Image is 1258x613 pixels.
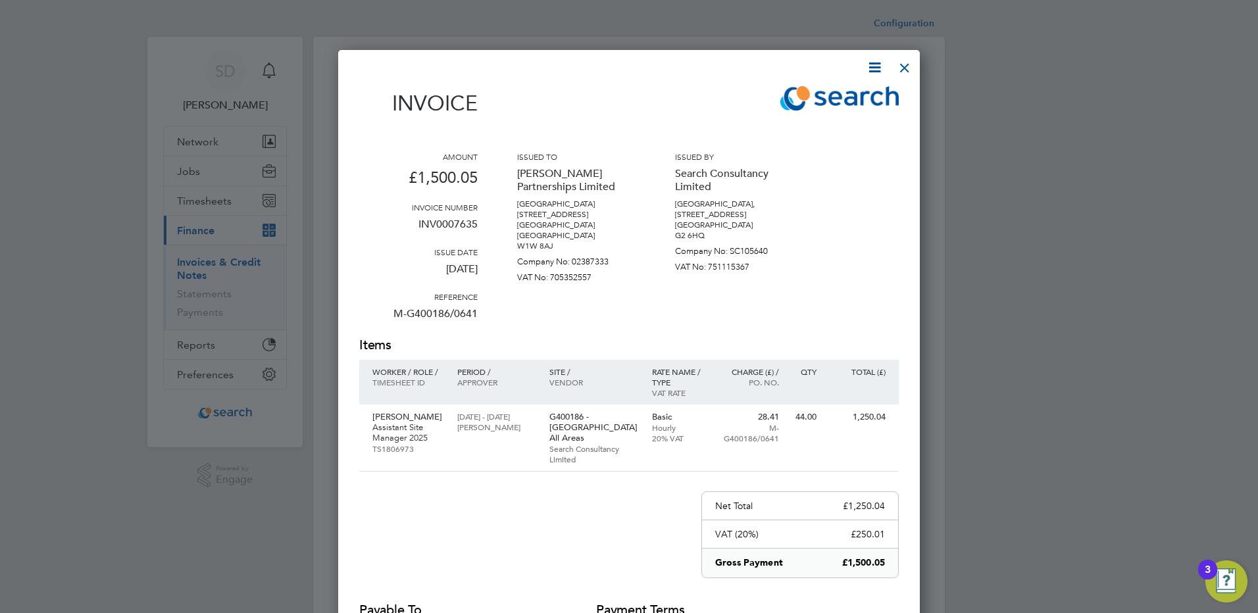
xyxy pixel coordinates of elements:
p: M-G400186/0641 [722,422,779,443]
p: Total (£) [830,366,886,377]
p: VAT (20%) [715,528,759,540]
p: [GEOGRAPHIC_DATA], [675,199,793,209]
p: [DATE] [359,257,478,291]
p: Approver [457,377,536,387]
p: [GEOGRAPHIC_DATA] [517,199,636,209]
p: [STREET_ADDRESS] [675,209,793,220]
p: [PERSON_NAME] [372,412,444,422]
h3: Issue date [359,247,478,257]
p: Company No: SC105640 [675,241,793,257]
h3: Issued to [517,151,636,162]
p: W1W 8AJ [517,241,636,251]
p: [PERSON_NAME] [457,422,536,432]
p: £1,500.05 [842,556,885,570]
button: Open Resource Center, 3 new notifications [1205,560,1247,602]
p: [GEOGRAPHIC_DATA] [675,220,793,230]
p: [PERSON_NAME] Partnerships Limited [517,162,636,199]
p: [DATE] - [DATE] [457,411,536,422]
p: QTY [792,366,817,377]
div: 3 [1205,570,1211,587]
p: 1,250.04 [830,412,886,422]
p: Basic [652,412,709,422]
p: Charge (£) / [722,366,779,377]
p: Timesheet ID [372,377,444,387]
h2: Items [359,336,899,355]
p: VAT No: 751115367 [675,257,793,272]
p: VAT No: 705352557 [517,267,636,283]
h3: Reference [359,291,478,302]
p: Rate name / type [652,366,709,387]
p: M-G400186/0641 [359,302,478,336]
img: searchconsultancy-logo-remittance.png [780,86,899,110]
p: £250.01 [851,528,885,540]
p: TS1806973 [372,443,444,454]
p: £1,250.04 [843,500,885,512]
p: Vendor [549,377,639,387]
p: Search Consultancy Limited [675,162,793,199]
p: G2 6HQ [675,230,793,241]
p: £1,500.05 [359,162,478,202]
p: Site / [549,366,639,377]
p: G400186 - [GEOGRAPHIC_DATA] All Areas [549,412,639,443]
p: [GEOGRAPHIC_DATA] [517,230,636,241]
p: Net Total [715,500,753,512]
p: Gross Payment [715,556,783,570]
h3: Amount [359,151,478,162]
p: 28.41 [722,412,779,422]
h1: Invoice [359,91,478,116]
p: Hourly [652,422,709,433]
p: [STREET_ADDRESS] [517,209,636,220]
h3: Issued by [675,151,793,162]
p: Company No: 02387333 [517,251,636,267]
p: Period / [457,366,536,377]
p: Search Consultancy Limited [549,443,639,464]
p: Assistant Site Manager 2025 [372,422,444,443]
p: Worker / Role / [372,366,444,377]
h3: Invoice number [359,202,478,212]
p: 20% VAT [652,433,709,443]
p: VAT rate [652,387,709,398]
p: Po. No. [722,377,779,387]
p: [GEOGRAPHIC_DATA] [517,220,636,230]
p: 44.00 [792,412,817,422]
p: INV0007635 [359,212,478,247]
